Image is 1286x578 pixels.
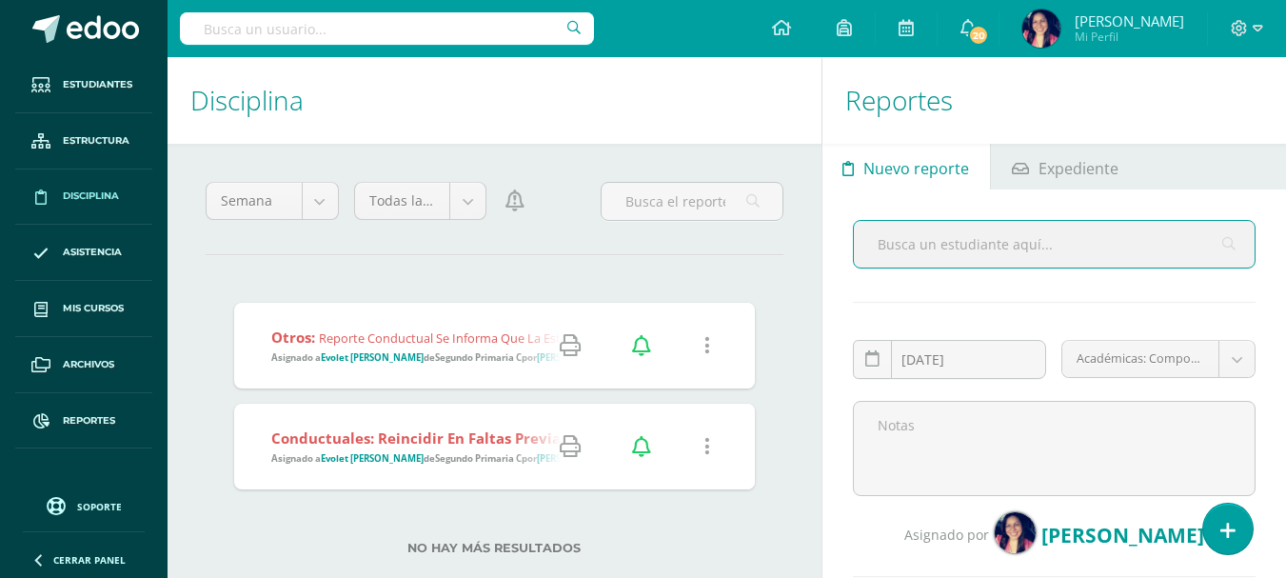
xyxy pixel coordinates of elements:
a: Nuevo reporte [822,144,990,189]
span: Mi Perfil [1075,29,1184,45]
span: [PERSON_NAME] [1075,11,1184,30]
a: Todas las categorías [355,183,486,219]
span: Asignado por [904,526,989,544]
a: Soporte [23,492,145,518]
span: Cerrar panel [53,553,126,567]
span: Semana [221,183,287,219]
span: Mis cursos [63,301,124,316]
span: Asistencia [63,245,122,260]
span: Soporte [77,500,122,513]
input: Fecha de ocurrencia [854,341,1046,378]
strong: Segundo Primaria C [435,351,522,364]
span: Expediente [1039,146,1118,191]
strong: Segundo Primaria C [435,452,522,465]
a: Expediente [991,144,1138,189]
span: Asignado a de por [271,452,610,465]
a: Académicas: Comportarse de forma anómala en pruebas o exámenes. [1062,341,1255,377]
strong: Otros: [271,328,315,347]
span: 20 [968,25,989,46]
strong: Evolet [PERSON_NAME] [321,351,424,364]
h1: Disciplina [190,57,799,144]
a: Asistencia [15,225,152,281]
a: Estructura [15,113,152,169]
img: 1ddc30fbb94eda4e92d8232ccb25b2c3.png [1022,10,1060,48]
input: Busca el reporte aquí [602,183,782,220]
a: Archivos [15,337,152,393]
strong: Evolet [PERSON_NAME] [321,452,424,465]
a: Semana [207,183,338,219]
span: Asignado a de por [271,351,610,364]
span: Todas las categorías [369,183,436,219]
a: Mis cursos [15,281,152,337]
strong: Conductuales: Reincidir en faltas previamente señaladas.: [271,429,692,448]
input: Busca un usuario... [180,12,594,45]
a: Disciplina [15,169,152,226]
span: Estructura [63,133,129,149]
label: No hay más resultados [234,541,755,555]
span: Estudiantes [63,77,132,92]
img: 1ddc30fbb94eda4e92d8232ccb25b2c3.png [994,511,1037,554]
span: Disciplina [63,189,119,204]
a: Estudiantes [15,57,152,113]
span: Nuevo reporte [863,146,969,191]
input: Busca un estudiante aquí... [854,221,1255,268]
span: Académicas: Comportarse de forma anómala en pruebas o exámenes. [1077,341,1204,377]
span: [PERSON_NAME] [1041,522,1204,548]
h1: Reportes [845,57,1263,144]
a: Reportes [15,393,152,449]
span: Reportes [63,413,115,429]
span: Archivos [63,357,114,372]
